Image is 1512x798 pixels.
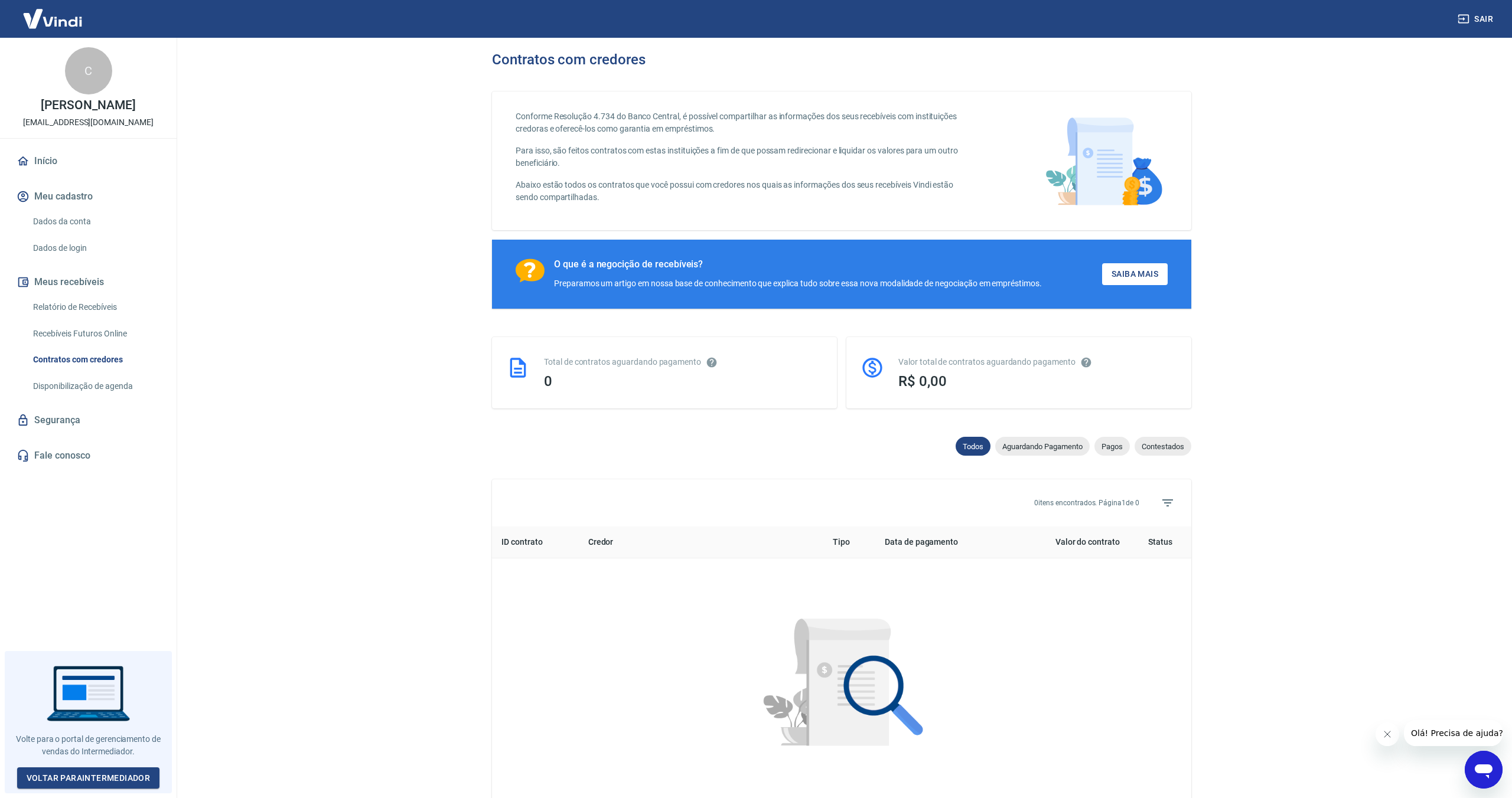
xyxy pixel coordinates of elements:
span: Filtros [1153,489,1182,517]
a: Contratos com credores [28,348,162,372]
a: Dados de login [28,236,162,260]
a: Dados da conta [28,210,162,234]
span: Contestados [1135,442,1191,451]
p: [EMAIL_ADDRESS][DOMAIN_NAME] [23,116,154,129]
svg: Esses contratos não se referem à Vindi, mas sim a outras instituições. [706,357,718,368]
span: Todos [956,442,990,451]
p: Conforme Resolução 4.734 do Banco Central, é possível compartilhar as informações dos seus recebí... [516,110,972,135]
th: Tipo [823,526,875,558]
button: Sair [1455,8,1498,30]
img: Vindi [14,1,91,37]
svg: O valor comprometido não se refere a pagamentos pendentes na Vindi e sim como garantia a outras i... [1080,357,1092,368]
th: Valor do contrato [1009,526,1129,558]
a: Voltar paraIntermediador [17,767,160,789]
div: C [65,47,112,94]
p: [PERSON_NAME] [41,99,135,112]
a: Segurança [14,407,162,433]
button: Meus recebíveis [14,269,162,295]
p: Abaixo estão todos os contratos que você possui com credores nos quais as informações dos seus re... [516,179,972,204]
p: Para isso, são feitos contratos com estas instituições a fim de que possam redirecionar e liquida... [516,145,972,169]
th: Credor [579,526,823,558]
a: Disponibilização de agenda [28,374,162,398]
div: O que é a negocição de recebíveis? [554,259,1042,270]
a: Saiba Mais [1102,263,1168,285]
a: Relatório de Recebíveis [28,295,162,319]
div: Valor total de contratos aguardando pagamento [898,356,1177,368]
span: Aguardando Pagamento [995,442,1090,451]
div: Contestados [1135,437,1191,456]
a: Início [14,148,162,174]
a: Recebíveis Futuros Online [28,322,162,346]
div: Preparamos um artigo em nossa base de conhecimento que explica tudo sobre essa nova modalidade de... [554,277,1042,290]
span: Olá! Precisa de ajuda? [7,8,99,18]
img: main-image.9f1869c469d712ad33ce.png [1039,110,1168,211]
th: Status [1129,526,1191,558]
a: Fale conosco [14,443,162,469]
button: Meu cadastro [14,184,162,210]
h3: Contratos com credores [492,51,646,68]
div: 0 [544,373,823,390]
th: ID contrato [492,526,579,558]
span: R$ 0,00 [898,373,947,390]
th: Data de pagamento [875,526,1009,558]
p: 0 itens encontrados. Página 1 de 0 [1034,498,1139,508]
iframe: Mensagem da empresa [1404,720,1503,746]
div: Todos [956,437,990,456]
iframe: Botão para abrir a janela de mensagens [1465,751,1503,789]
img: Nenhum item encontrado [732,577,951,796]
div: Total de contratos aguardando pagamento [544,356,823,368]
img: Ícone com um ponto de interrogação. [516,259,545,283]
span: Pagos [1094,442,1130,451]
div: Aguardando Pagamento [995,437,1090,456]
iframe: Fechar mensagem [1376,722,1399,746]
div: Pagos [1094,437,1130,456]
